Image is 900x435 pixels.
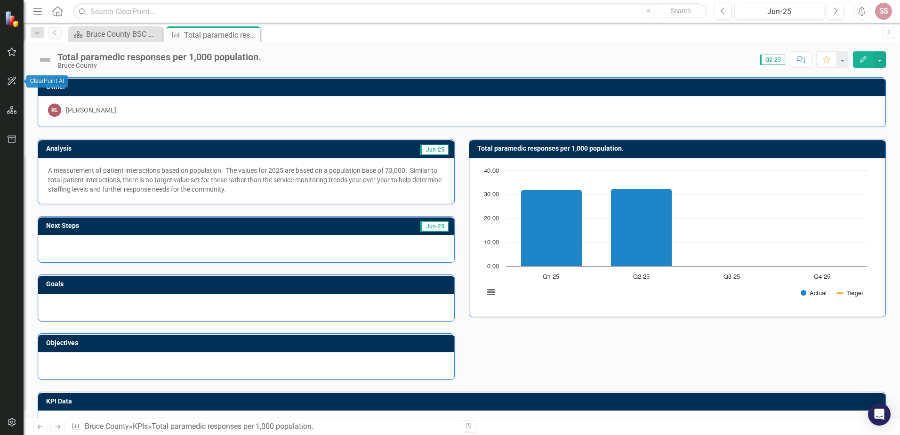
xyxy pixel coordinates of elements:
[48,104,61,117] div: RL
[85,422,129,431] a: Bruce County
[479,166,876,307] div: Chart. Highcharts interactive chart.
[46,83,881,90] h3: Owner
[57,52,261,62] div: Total paramedic responses per 1,000 population.
[5,11,21,27] img: ClearPoint Strategy
[484,192,499,198] text: 30.00
[738,6,821,17] div: Jun-25
[484,286,498,299] button: View chart menu, Chart
[26,75,68,88] div: ClearPoint AI
[48,166,444,194] p: A measurement of patient interactions based on population. The values for 2025 are based on a pop...
[38,52,53,67] img: Not Defined
[633,274,650,280] text: Q2-25
[73,3,707,20] input: Search ClearPoint...
[152,422,313,431] div: Total paramedic responses per 1,000 population.
[46,398,881,405] h3: KPI Data
[484,216,499,222] text: 20.00
[133,422,148,431] a: KPIs
[420,221,449,232] span: Jun-25
[46,222,260,229] h3: Next Steps
[484,240,499,246] text: 10.00
[479,166,872,307] svg: Interactive chart
[868,403,891,426] div: Open Intercom Messenger
[184,29,258,41] div: Total paramedic responses per 1,000 population.
[611,189,672,266] path: Q2-25, 32.3. Actual.
[477,145,881,152] h3: Total paramedic responses per 1,000 population.
[86,28,160,40] div: Bruce County BSC Welcome Page
[521,170,823,266] g: Actual, series 1 of 2. Bar series with 4 bars.
[71,28,160,40] a: Bruce County BSC Welcome Page
[46,145,234,152] h3: Analysis
[837,290,863,297] button: Show Target
[487,264,499,270] text: 0.00
[66,105,116,115] div: [PERSON_NAME]
[71,421,455,432] div: » »
[420,145,449,155] span: Jun-25
[658,5,705,18] button: Search
[801,290,827,297] button: Show Actual
[760,55,785,65] span: Q2-25
[521,190,582,266] path: Q1-25, 31.9. Actual.
[543,274,559,280] text: Q1-25
[57,62,261,69] div: Bruce County
[46,281,450,288] h3: Goals
[671,7,691,15] span: Search
[734,3,824,20] button: Jun-25
[723,274,740,280] text: Q3-25
[875,3,892,20] button: SS
[484,168,499,174] text: 40.00
[814,274,830,280] text: Q4-25
[46,339,450,346] h3: Objectives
